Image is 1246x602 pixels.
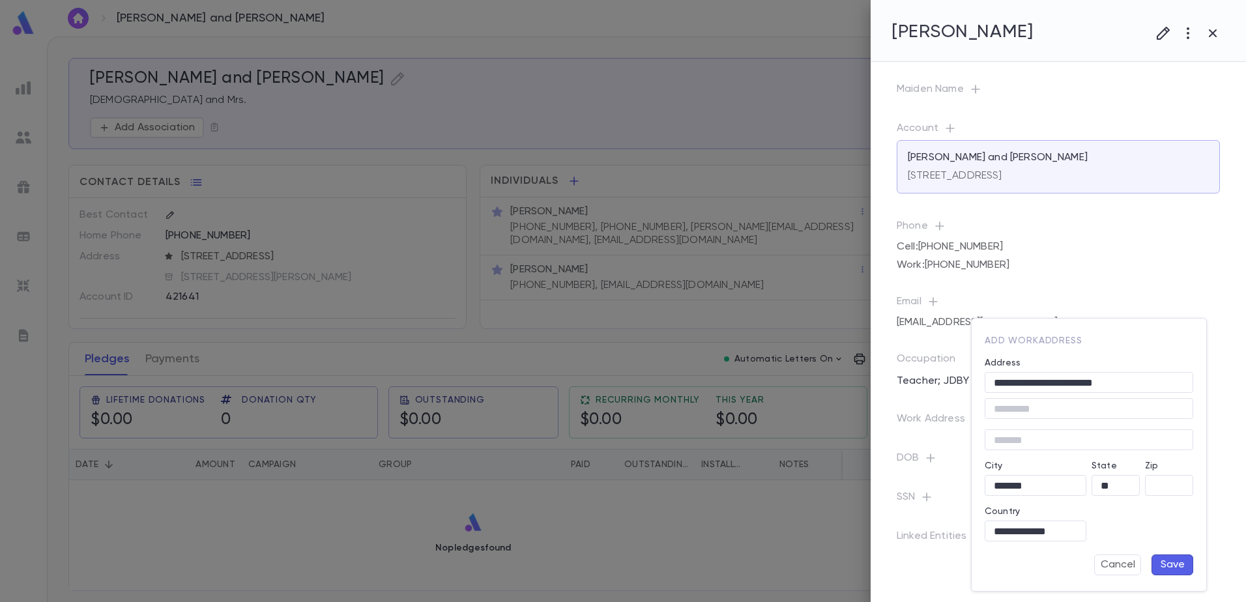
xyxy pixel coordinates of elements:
button: Save [1152,554,1193,575]
label: City [985,461,1003,471]
label: Country [985,506,1020,517]
span: add Work address [985,336,1082,345]
label: State [1092,461,1117,471]
button: Cancel [1094,554,1141,575]
label: Zip [1145,461,1158,471]
label: Address [985,358,1021,368]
